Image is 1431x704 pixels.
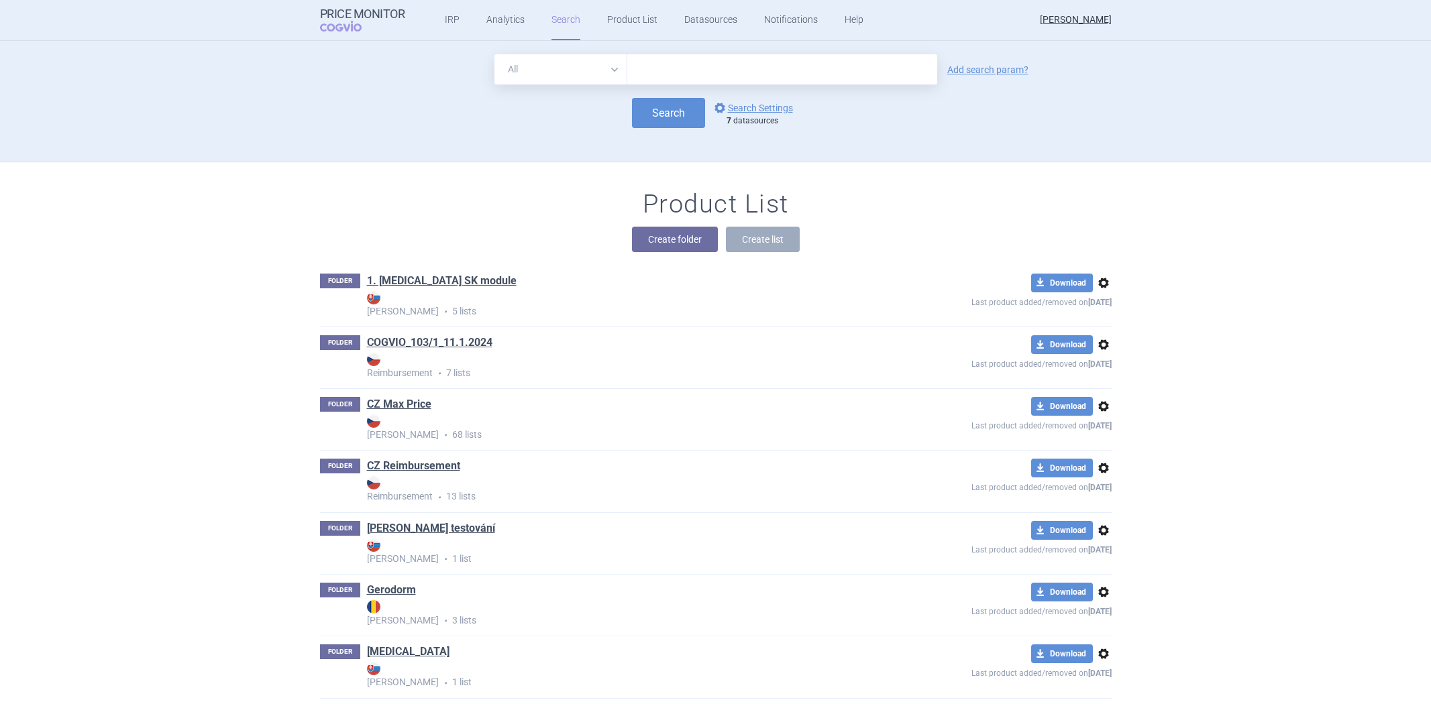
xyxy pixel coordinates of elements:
[367,644,449,659] a: [MEDICAL_DATA]
[727,116,731,125] strong: 7
[367,538,380,552] img: SK
[874,292,1112,309] p: Last product added/removed on
[367,662,874,689] p: 1 list
[367,476,874,502] strong: Reimbursement
[439,677,452,690] i: •
[367,583,416,597] a: Gerodorm
[367,291,874,316] strong: [PERSON_NAME]
[712,100,793,116] a: Search Settings
[320,7,405,21] strong: Price Monitor
[367,521,495,536] a: [PERSON_NAME] testování
[320,274,360,288] p: FOLDER
[367,274,517,288] a: 1. [MEDICAL_DATA] SK module
[1031,335,1093,354] button: Download
[874,540,1112,556] p: Last product added/removed on
[367,414,874,440] strong: [PERSON_NAME]
[320,644,360,659] p: FOLDER
[433,491,446,504] i: •
[439,305,452,318] i: •
[632,227,718,252] button: Create folder
[874,477,1112,494] p: Last product added/removed on
[439,614,452,628] i: •
[874,416,1112,432] p: Last product added/removed on
[367,291,874,318] p: 5 lists
[367,335,492,353] h1: COGVIO_103/1_11.1.2024
[367,521,495,538] h1: Eli testování
[367,414,874,442] p: 68 lists
[367,335,492,350] a: COGVIO_103/1_11.1.2024
[367,274,517,291] h1: 1. Humira SK module
[320,21,380,32] span: COGVIO
[320,583,360,597] p: FOLDER
[367,538,874,566] p: 1 list
[439,552,452,566] i: •
[433,367,446,380] i: •
[1031,583,1093,601] button: Download
[1031,397,1093,416] button: Download
[726,227,800,252] button: Create list
[367,353,380,366] img: CZ
[874,601,1112,618] p: Last product added/removed on
[1088,298,1112,307] strong: [DATE]
[320,397,360,412] p: FOLDER
[367,476,874,504] p: 13 lists
[367,644,449,662] h1: Humira
[1031,274,1093,292] button: Download
[1031,521,1093,540] button: Download
[367,600,380,613] img: RO
[1088,668,1112,678] strong: [DATE]
[320,335,360,350] p: FOLDER
[320,521,360,536] p: FOLDER
[367,583,416,600] h1: Gerodorm
[874,663,1112,680] p: Last product added/removed on
[1031,459,1093,477] button: Download
[947,65,1028,74] a: Add search param?
[367,459,460,473] a: CZ Reimbursement
[632,98,705,128] button: Search
[1088,421,1112,430] strong: [DATE]
[367,600,874,626] strong: [PERSON_NAME]
[1088,545,1112,554] strong: [DATE]
[320,459,360,473] p: FOLDER
[367,662,874,687] strong: [PERSON_NAME]
[1088,359,1112,369] strong: [DATE]
[874,354,1112,371] p: Last product added/removed on
[367,414,380,428] img: CZ
[439,428,452,442] i: •
[367,353,874,378] strong: Reimbursement
[320,7,405,33] a: Price MonitorCOGVIO
[727,116,800,127] div: datasources
[367,459,460,476] h1: CZ Reimbursement
[367,476,380,489] img: CZ
[367,600,874,628] p: 3 lists
[1088,483,1112,492] strong: [DATE]
[367,353,874,380] p: 7 lists
[367,397,431,414] h1: CZ Max Price
[367,291,380,304] img: SK
[643,189,789,220] h1: Product List
[367,662,380,675] img: SK
[367,397,431,412] a: CZ Max Price
[1031,644,1093,663] button: Download
[367,538,874,564] strong: [PERSON_NAME]
[1088,607,1112,616] strong: [DATE]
